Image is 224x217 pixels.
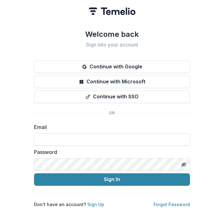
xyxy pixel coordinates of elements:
[34,76,190,88] button: Continue with Microsoft
[179,160,189,170] button: Toggle password visibility
[34,201,104,208] p: Don't have an account?
[34,173,190,186] button: Sign In
[34,61,190,73] button: Continue with Google
[34,148,186,156] label: Password
[34,123,186,131] label: Email
[89,7,135,15] img: Temelio
[87,202,104,207] a: Sign Up
[34,42,190,48] h2: Sign into your account
[153,202,190,207] a: Forgot Password
[34,91,190,103] button: Continue with SSO
[34,29,190,39] h1: Welcome back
